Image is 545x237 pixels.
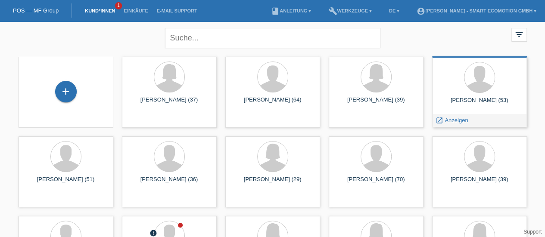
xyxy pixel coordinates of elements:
i: build [328,7,337,15]
i: filter_list [514,30,524,39]
a: launch Anzeigen [436,117,468,123]
span: 1 [115,2,122,9]
a: buildWerkzeuge ▾ [324,8,376,13]
div: [PERSON_NAME] (70) [336,176,417,190]
span: Anzeigen [445,117,468,123]
input: Suche... [165,28,380,48]
i: book [271,7,280,15]
div: [PERSON_NAME] (29) [232,176,313,190]
div: [PERSON_NAME] (39) [439,176,520,190]
div: [PERSON_NAME] (39) [336,96,417,110]
a: Einkäufe [119,8,152,13]
div: [PERSON_NAME] (37) [129,96,210,110]
i: launch [436,117,443,124]
div: Kund*in hinzufügen [56,84,76,99]
a: Support [523,229,542,235]
a: bookAnleitung ▾ [267,8,315,13]
div: [PERSON_NAME] (53) [439,97,520,111]
a: account_circle[PERSON_NAME] - Smart Ecomotion GmbH ▾ [412,8,541,13]
a: Kund*innen [81,8,119,13]
i: error [149,229,157,237]
div: [PERSON_NAME] (51) [25,176,106,190]
i: account_circle [417,7,425,15]
a: POS — MF Group [13,7,59,14]
div: [PERSON_NAME] (36) [129,176,210,190]
a: E-Mail Support [153,8,202,13]
a: DE ▾ [385,8,404,13]
div: [PERSON_NAME] (64) [232,96,313,110]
